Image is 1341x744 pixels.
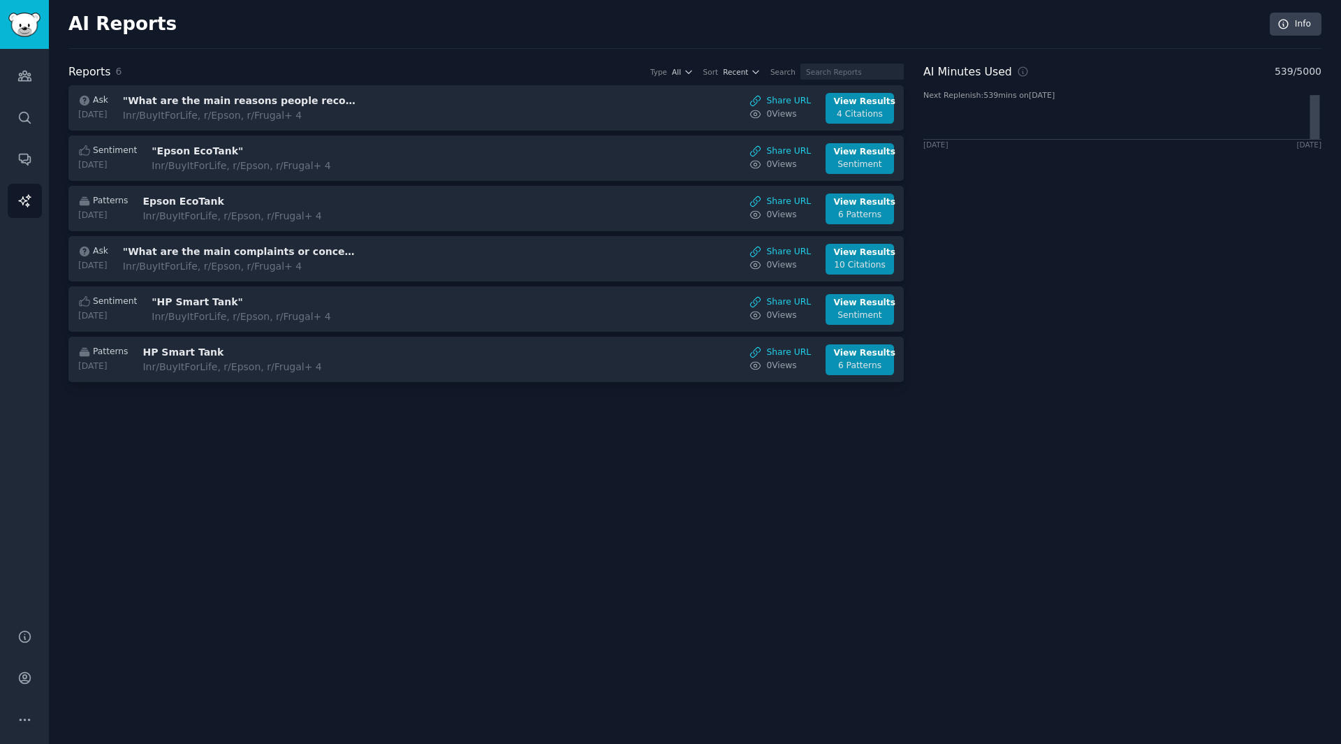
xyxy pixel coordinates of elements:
[68,236,904,282] a: Ask[DATE]"What are the main complaints or concerns people have about HP Smart Tank printers?"Inr/...
[723,67,748,77] span: Recent
[93,296,137,308] span: Sentiment
[115,66,122,77] span: 6
[152,309,386,324] div: In r/BuyItForLife, r/Epson, r/Frugal + 4
[68,64,110,81] h2: Reports
[78,109,108,122] div: [DATE]
[703,67,719,77] div: Sort
[770,67,796,77] div: Search
[749,95,811,108] a: Share URL
[142,209,377,224] div: In r/BuyItForLife, r/Epson, r/Frugal + 4
[749,108,811,121] a: 0Views
[1275,64,1321,79] span: 539 / 5000
[834,108,886,121] div: 4 Citations
[800,64,904,80] input: Search Reports
[834,146,886,159] div: View Results
[672,67,694,77] button: All
[93,94,108,107] span: Ask
[93,145,137,157] span: Sentiment
[142,360,377,374] div: In r/BuyItForLife, r/Epson, r/Frugal + 4
[826,244,894,275] a: View Results10 Citations
[834,297,886,309] div: View Results
[68,13,177,36] h2: AI Reports
[68,286,904,332] a: Sentiment[DATE]"HP Smart Tank"Inr/BuyItForLife, r/Epson, r/Frugal+ 4Share URL0ViewsView ResultsSe...
[123,108,358,123] div: In r/BuyItForLife, r/Epson, r/Frugal + 4
[923,140,948,149] div: [DATE]
[93,195,128,207] span: Patterns
[749,259,811,272] a: 0Views
[78,260,108,272] div: [DATE]
[923,64,1012,81] h2: AI Minutes Used
[68,186,904,231] a: Patterns[DATE]Epson EcoTankInr/BuyItForLife, r/Epson, r/Frugal+ 4Share URL0ViewsView Results6 Pat...
[834,96,886,108] div: View Results
[749,347,811,359] a: Share URL
[834,247,886,259] div: View Results
[93,346,128,358] span: Patterns
[749,145,811,158] a: Share URL
[749,159,811,171] a: 0Views
[1296,140,1321,149] div: [DATE]
[68,85,904,131] a: Ask[DATE]"What are the main reasons people recommend Epson EcoTank printers?"Inr/BuyItForLife, r/...
[78,310,137,323] div: [DATE]
[749,196,811,208] a: Share URL
[826,294,894,325] a: View ResultsSentiment
[8,13,41,37] img: GummySearch logo
[152,295,386,309] h3: "HP Smart Tank"
[123,245,358,259] h3: "What are the main complaints or concerns people have about HP Smart Tank printers?"
[834,259,886,272] div: 10 Citations
[923,91,1055,100] text: Next Replenish: 539 mins on [DATE]
[749,309,811,322] a: 0Views
[834,159,886,171] div: Sentiment
[826,344,894,375] a: View Results6 Patterns
[826,93,894,124] a: View Results4 Citations
[152,144,386,159] h3: "Epson EcoTank"
[152,159,386,173] div: In r/BuyItForLife, r/Epson, r/Frugal + 4
[723,67,761,77] button: Recent
[834,360,886,372] div: 6 Patterns
[834,309,886,322] div: Sentiment
[93,245,108,258] span: Ask
[834,209,886,221] div: 6 Patterns
[123,94,358,108] h3: "What are the main reasons people recommend Epson EcoTank printers?"
[123,259,358,274] div: In r/BuyItForLife, r/Epson, r/Frugal + 4
[142,345,377,360] h3: HP Smart Tank
[142,194,377,209] h3: Epson EcoTank
[672,67,681,77] span: All
[749,209,811,221] a: 0Views
[78,210,128,222] div: [DATE]
[78,159,137,172] div: [DATE]
[826,194,894,224] a: View Results6 Patterns
[834,196,886,209] div: View Results
[650,67,667,77] div: Type
[1270,13,1321,36] a: Info
[68,136,904,181] a: Sentiment[DATE]"Epson EcoTank"Inr/BuyItForLife, r/Epson, r/Frugal+ 4Share URL0ViewsView ResultsSe...
[68,337,904,382] a: Patterns[DATE]HP Smart TankInr/BuyItForLife, r/Epson, r/Frugal+ 4Share URL0ViewsView Results6 Pat...
[749,246,811,258] a: Share URL
[78,360,128,373] div: [DATE]
[826,143,894,174] a: View ResultsSentiment
[749,296,811,309] a: Share URL
[749,360,811,372] a: 0Views
[834,347,886,360] div: View Results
